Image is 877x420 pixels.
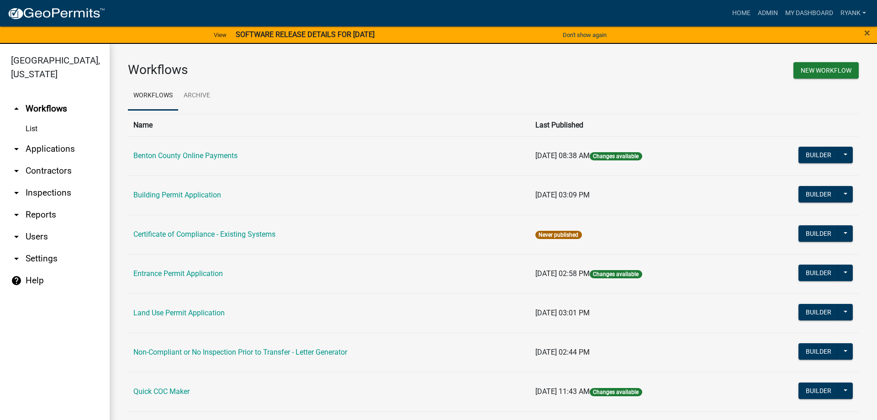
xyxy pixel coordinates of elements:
button: Builder [798,304,839,320]
span: Never published [535,231,581,239]
i: arrow_drop_down [11,165,22,176]
button: New Workflow [793,62,859,79]
a: Certificate of Compliance - Existing Systems [133,230,275,239]
i: arrow_drop_down [11,231,22,242]
i: arrow_drop_down [11,187,22,198]
i: arrow_drop_up [11,103,22,114]
button: Close [864,27,870,38]
span: [DATE] 02:58 PM [535,269,590,278]
a: Land Use Permit Application [133,308,225,317]
a: View [210,27,230,43]
span: Changes available [590,152,642,160]
button: Builder [798,225,839,242]
strong: SOFTWARE RELEASE DETAILS FOR [DATE] [236,30,375,39]
a: Home [729,5,754,22]
a: Non-Compliant or No Inspection Prior to Transfer - Letter Generator [133,348,347,356]
span: [DATE] 03:01 PM [535,308,590,317]
button: Builder [798,343,839,360]
a: My Dashboard [782,5,837,22]
h3: Workflows [128,62,486,78]
span: [DATE] 08:38 AM [535,151,590,160]
button: Builder [798,265,839,281]
i: arrow_drop_down [11,144,22,154]
a: Entrance Permit Application [133,269,223,278]
i: help [11,275,22,286]
button: Builder [798,186,839,202]
span: [DATE] 02:44 PM [535,348,590,356]
span: [DATE] 11:43 AM [535,387,590,396]
th: Last Published [530,114,740,136]
span: Changes available [590,388,642,396]
a: Archive [178,81,216,111]
span: × [864,27,870,39]
a: Admin [754,5,782,22]
button: Builder [798,147,839,163]
span: Changes available [590,270,642,278]
a: Quick COC Maker [133,387,190,396]
button: Don't show again [559,27,610,43]
i: arrow_drop_down [11,253,22,264]
a: Benton County Online Payments [133,151,238,160]
span: [DATE] 03:09 PM [535,191,590,199]
button: Builder [798,383,839,399]
a: Workflows [128,81,178,111]
a: RyanK [837,5,870,22]
th: Name [128,114,530,136]
i: arrow_drop_down [11,209,22,220]
a: Building Permit Application [133,191,221,199]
